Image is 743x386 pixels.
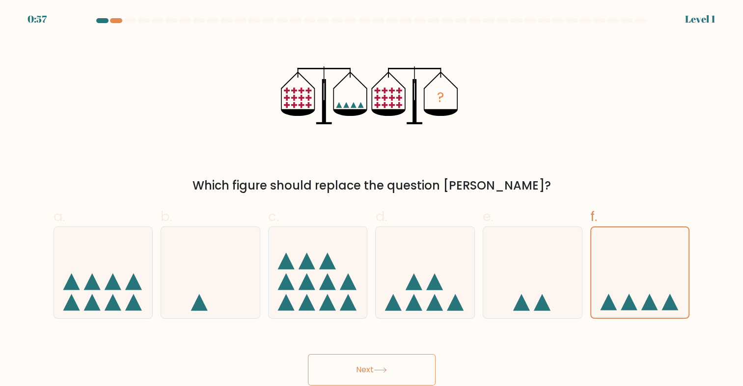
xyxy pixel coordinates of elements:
span: c. [268,207,279,226]
span: d. [375,207,387,226]
tspan: ? [437,88,444,107]
button: Next [308,354,436,386]
div: Level 1 [685,12,715,27]
div: 0:57 [28,12,47,27]
span: b. [161,207,172,226]
span: a. [54,207,65,226]
span: e. [483,207,494,226]
div: Which figure should replace the question [PERSON_NAME]? [59,177,684,194]
span: f. [590,207,597,226]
